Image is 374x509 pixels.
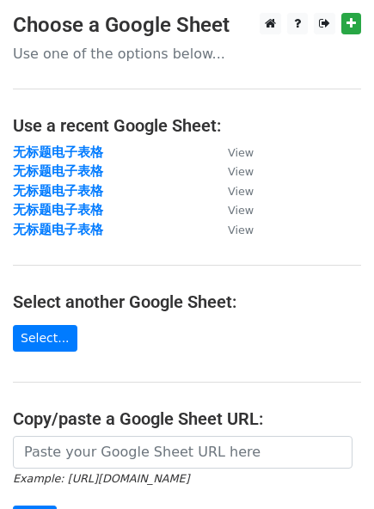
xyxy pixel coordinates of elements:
a: View [211,183,254,199]
small: View [228,204,254,217]
small: View [228,165,254,178]
a: 无标题电子表格 [13,222,103,237]
h4: Copy/paste a Google Sheet URL: [13,408,361,429]
h4: Use a recent Google Sheet: [13,115,361,136]
small: View [228,146,254,159]
a: 无标题电子表格 [13,163,103,179]
a: 无标题电子表格 [13,202,103,218]
h4: Select another Google Sheet: [13,291,361,312]
a: View [211,144,254,160]
a: View [211,222,254,237]
a: View [211,202,254,218]
a: 无标题电子表格 [13,144,103,160]
small: View [228,185,254,198]
small: View [228,224,254,236]
input: Paste your Google Sheet URL here [13,436,353,469]
a: 无标题电子表格 [13,183,103,199]
a: View [211,163,254,179]
a: Select... [13,325,77,352]
small: Example: [URL][DOMAIN_NAME] [13,472,189,485]
p: Use one of the options below... [13,45,361,63]
h3: Choose a Google Sheet [13,13,361,38]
